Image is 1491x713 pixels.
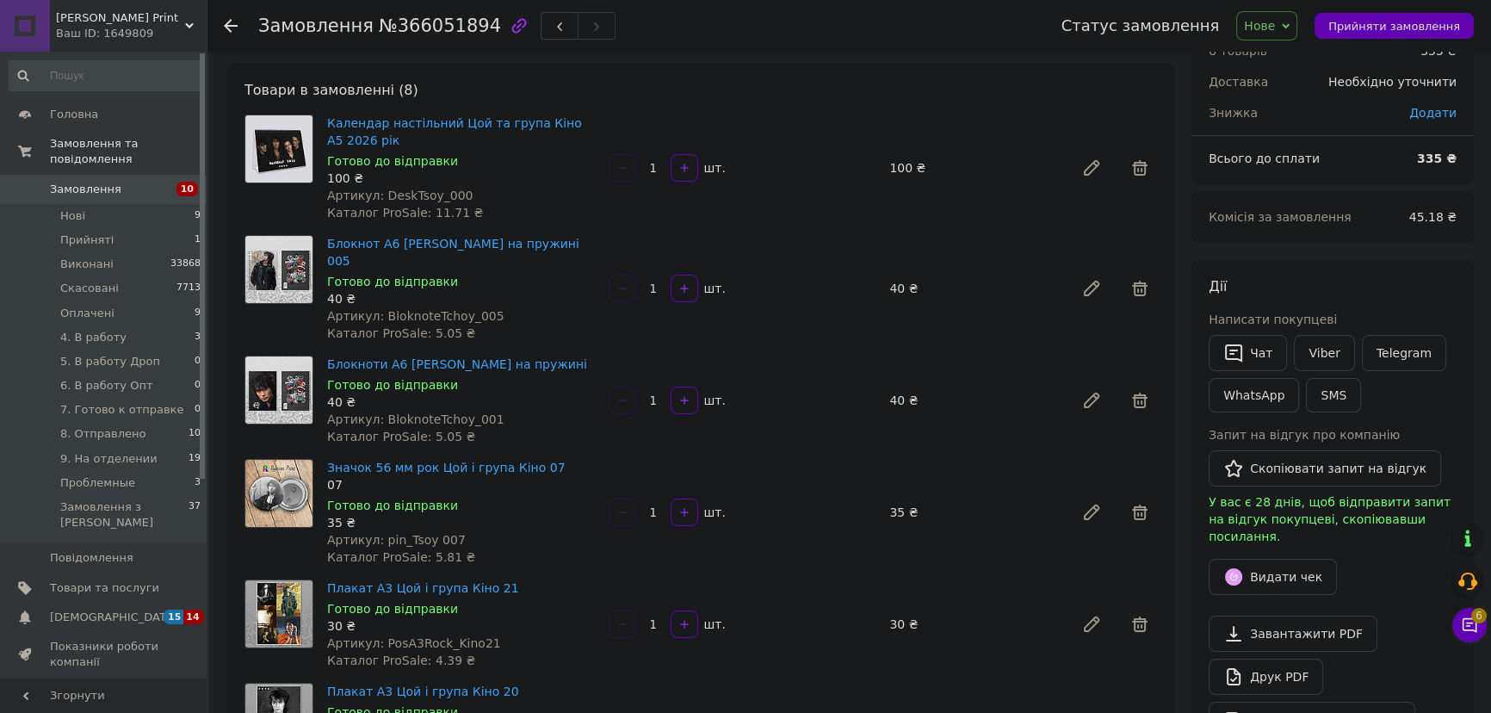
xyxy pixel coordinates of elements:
[60,306,114,321] span: Оплачені
[60,257,114,272] span: Виконані
[60,475,135,491] span: Проблемные
[195,378,201,394] span: 0
[327,326,475,340] span: Каталог ProSale: 5.05 ₴
[1209,495,1451,543] span: У вас є 28 днів, щоб відправити запит на відгук покупцеві, скопіювавши посилання.
[327,189,473,202] span: Артикул: DeskTsoy_000
[1209,44,1267,58] span: 8 товарів
[56,26,207,41] div: Ваш ID: 1649809
[1209,210,1352,224] span: Комісія за замовлення
[327,206,483,220] span: Каталог ProSale: 11.71 ₴
[700,159,727,177] div: шт.
[245,115,312,183] img: Календар настільний Цой та група Кіно А5 2026 рік
[258,15,374,36] span: Замовлення
[327,116,582,147] a: Календар настільний Цой та група Кіно А5 2026 рік
[183,610,203,624] span: 14
[50,580,159,596] span: Товари та послуги
[245,460,312,527] img: Значок 56 мм рок Цой і група Кіно 07
[327,461,566,474] a: Значок 56 мм рок Цой і група Кіно 07
[60,402,183,418] span: 7. Готово к отправке
[50,639,159,670] span: Показники роботи компанії
[1409,106,1457,120] span: Додати
[1244,19,1275,33] span: Нове
[379,15,501,36] span: №366051894
[1074,271,1109,306] a: Редагувати
[700,504,727,521] div: шт.
[1452,608,1487,642] button: Чат з покупцем6
[327,476,595,493] div: 07
[327,617,595,635] div: 30 ₴
[195,232,201,248] span: 1
[1328,20,1460,33] span: Прийняти замовлення
[882,156,1067,180] div: 100 ₴
[327,170,595,187] div: 100 ₴
[1306,378,1361,412] button: SMS
[700,392,727,409] div: шт.
[50,182,121,197] span: Замовлення
[50,550,133,566] span: Повідомлення
[60,330,127,345] span: 4. В работу
[1318,63,1467,101] div: Необхідно уточнити
[1123,495,1157,530] span: Видалити
[245,236,312,303] img: Блокнот А6 Віктор Цою на пружині 005
[327,602,458,616] span: Готово до відправки
[327,685,518,698] a: Плакат А3 Цой і група Кіно 20
[327,654,475,667] span: Каталог ProSale: 4.39 ₴
[327,412,504,426] span: Артикул: BloknoteTchoy_001
[60,426,145,442] span: 8. Отправлено
[60,232,114,248] span: Прийняті
[327,514,595,531] div: 35 ₴
[1209,278,1227,294] span: Дії
[327,550,475,564] span: Каталог ProSale: 5.81 ₴
[50,107,98,122] span: Головна
[195,402,201,418] span: 0
[1074,495,1109,530] a: Редагувати
[1209,152,1320,165] span: Всього до сплати
[170,257,201,272] span: 33868
[1074,607,1109,642] a: Редагувати
[327,154,458,168] span: Готово до відправки
[189,499,201,530] span: 37
[60,281,119,296] span: Скасовані
[60,499,189,530] span: Замовлення з [PERSON_NAME]
[195,306,201,321] span: 9
[1209,450,1441,487] button: Скопіювати запит на відгук
[1362,335,1446,371] a: Telegram
[327,275,458,288] span: Готово до відправки
[882,500,1067,524] div: 35 ₴
[176,281,201,296] span: 7713
[1074,151,1109,185] a: Редагувати
[1123,607,1157,642] span: Видалити
[1209,428,1400,442] span: Запит на відгук про компанію
[1315,13,1474,39] button: Прийняти замовлення
[60,378,152,394] span: 6. В работу Опт
[327,430,475,443] span: Каталог ProSale: 5.05 ₴
[9,60,202,91] input: Пошук
[176,182,198,196] span: 10
[189,451,201,467] span: 19
[327,309,504,323] span: Артикул: BloknoteTchoy_005
[189,426,201,442] span: 10
[882,388,1067,412] div: 40 ₴
[882,276,1067,301] div: 40 ₴
[195,330,201,345] span: 3
[1294,335,1354,371] a: Viber
[164,610,183,624] span: 15
[1209,616,1377,652] a: Завантажити PDF
[1471,608,1487,623] span: 6
[1409,210,1457,224] span: 45.18 ₴
[327,581,518,595] a: Плакат А3 Цой і група Кіно 21
[1209,378,1299,412] a: WhatsApp
[882,612,1067,636] div: 30 ₴
[327,394,595,411] div: 40 ₴
[195,475,201,491] span: 3
[1417,152,1457,165] b: 335 ₴
[700,280,727,297] div: шт.
[1209,106,1258,120] span: Знижка
[1209,75,1268,89] span: Доставка
[327,378,458,392] span: Готово до відправки
[327,237,579,268] a: Блокнот А6 [PERSON_NAME] на пружині 005
[1123,271,1157,306] span: Видалити
[1209,559,1337,595] button: Видати чек
[700,616,727,633] div: шт.
[56,10,185,26] span: Ramires Print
